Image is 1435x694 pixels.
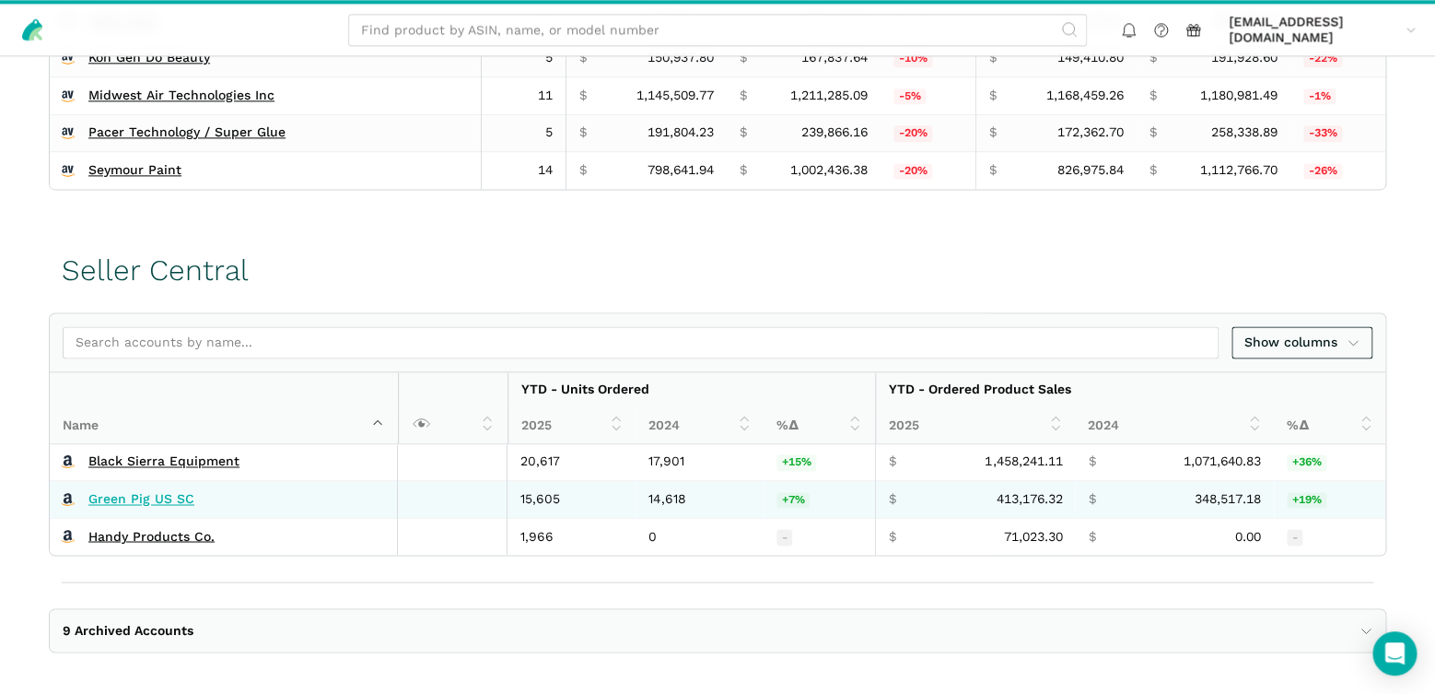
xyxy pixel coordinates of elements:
span: -26% [1303,163,1342,180]
span: $ [1088,491,1095,508]
span: 1,002,436.38 [790,162,868,179]
span: 348,517.18 [1195,491,1261,508]
a: Show columns [1231,326,1373,359]
span: -20% [893,125,932,142]
span: $ [889,491,896,508]
span: $ [989,124,997,141]
span: 1,180,981.49 [1200,88,1277,104]
span: 1,071,640.83 [1184,453,1261,470]
span: $ [989,162,997,179]
td: 6.75% [764,481,875,519]
span: $ [579,50,587,66]
td: 0 [636,518,764,555]
span: $ [989,88,997,104]
span: $ [1149,50,1157,66]
th: 2024: activate to sort column ascending [636,407,764,443]
td: -22.15% [1290,40,1385,77]
span: $ [1088,528,1095,545]
th: %Δ: activate to sort column ascending [764,407,875,443]
span: - [776,529,792,546]
span: $ [740,88,747,104]
span: $ [989,50,997,66]
a: Black Sierra Equipment [88,453,239,470]
input: Search accounts by name... [63,326,1219,359]
td: 14 [481,152,566,189]
span: - [1287,529,1302,546]
span: 413,176.32 [996,491,1062,508]
td: 14,618 [636,481,764,519]
span: 71,023.30 [1003,528,1062,545]
span: $ [740,162,747,179]
th: 2024: activate to sort column ascending [1075,407,1274,443]
h1: Seller Central [62,254,249,287]
td: 36.08% [1274,444,1385,481]
span: -22% [1303,51,1342,67]
span: 172,362.70 [1057,124,1124,141]
div: Open Intercom Messenger [1372,631,1417,676]
td: -10.07% [881,40,975,77]
a: Green Pig US SC [88,491,194,508]
a: Pacer Technology / Super Glue [88,124,286,141]
span: 0.00 [1235,528,1261,545]
span: $ [889,453,896,470]
span: [EMAIL_ADDRESS][DOMAIN_NAME] [1229,14,1399,46]
span: 167,837.64 [801,50,868,66]
span: $ [740,50,747,66]
span: $ [889,528,896,545]
td: 15,605 [507,481,636,519]
td: -5.43% [881,77,975,115]
td: 18.55% [1274,481,1385,519]
a: Midwest Air Technologies Inc [88,88,274,104]
td: 17,901 [636,444,764,481]
th: %Δ: activate to sort column ascending [1274,407,1385,443]
span: +19% [1287,492,1326,509]
span: -1% [1303,88,1336,105]
td: -33.28% [1290,114,1385,152]
input: Find product by ASIN, name, or model number [348,14,1087,46]
td: 5 [481,40,566,77]
span: $ [579,124,587,141]
span: 798,641.94 [647,162,714,179]
span: 1,112,766.70 [1200,162,1277,179]
td: 15.17% [764,444,875,481]
span: 150,937.80 [647,50,714,66]
span: 1,168,459.26 [1046,88,1124,104]
td: -20.04% [881,114,975,152]
span: 9 Archived Accounts [63,622,193,639]
span: $ [740,124,747,141]
span: 1,211,285.09 [790,88,868,104]
td: 20,617 [507,444,636,481]
span: -33% [1303,125,1342,142]
span: 191,804.23 [647,124,714,141]
span: 239,866.16 [801,124,868,141]
span: +36% [1287,454,1326,471]
td: 5 [481,114,566,152]
span: -10% [893,51,932,67]
td: -25.68% [1290,152,1385,189]
a: [EMAIL_ADDRESS][DOMAIN_NAME] [1222,10,1422,49]
span: $ [1149,124,1157,141]
td: 11 [481,77,566,115]
td: 1,966 [507,518,636,555]
span: Show columns [1244,333,1360,352]
th: Name : activate to sort column descending [50,372,398,444]
span: $ [1088,453,1095,470]
td: - [764,518,875,555]
th: : activate to sort column ascending [398,372,507,444]
span: 258,338.89 [1211,124,1277,141]
span: $ [1149,162,1157,179]
strong: YTD - Units Ordered [521,382,649,396]
span: 1,458,241.11 [985,453,1062,470]
span: -20% [893,163,932,180]
button: 9 Archived Accounts [50,609,1385,652]
span: +15% [776,454,816,471]
span: +7% [776,492,810,509]
span: 826,975.84 [1057,162,1124,179]
a: Koh Gen Do Beauty [88,50,210,66]
span: $ [579,88,587,104]
span: 1,145,509.77 [636,88,714,104]
span: 191,928.60 [1211,50,1277,66]
th: 2025: activate to sort column ascending [875,407,1075,443]
td: -1.06% [1290,77,1385,115]
a: Handy Products Co. [88,528,215,545]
